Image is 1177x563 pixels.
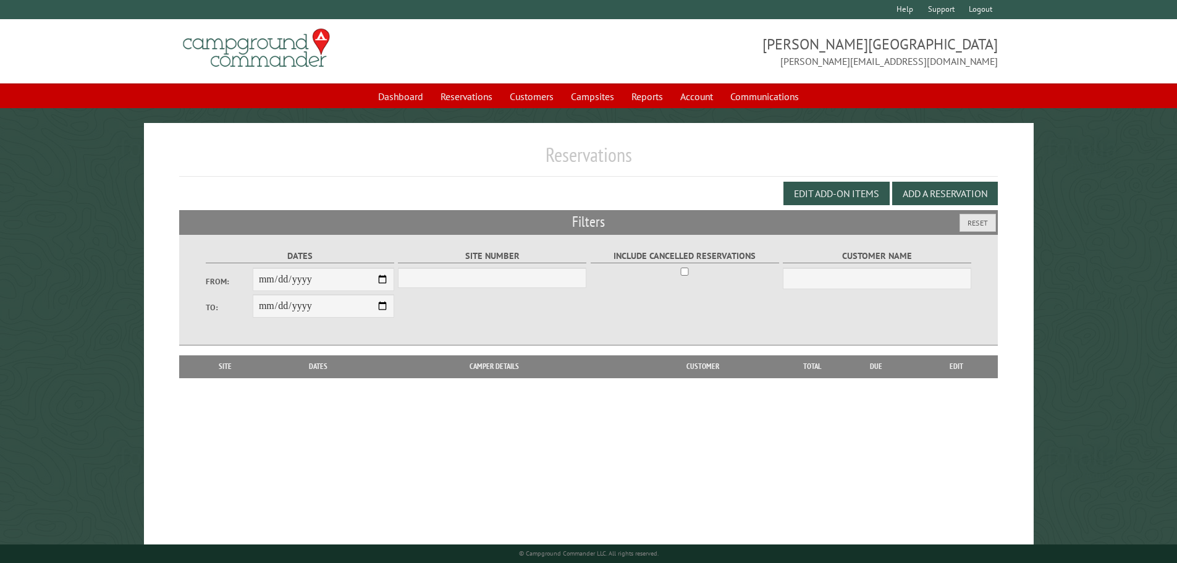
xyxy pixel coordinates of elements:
button: Reset [960,214,996,232]
th: Total [788,355,837,378]
a: Reservations [433,85,500,108]
a: Account [673,85,720,108]
a: Dashboard [371,85,431,108]
label: From: [206,276,253,287]
th: Camper Details [371,355,617,378]
span: [PERSON_NAME][GEOGRAPHIC_DATA] [PERSON_NAME][EMAIL_ADDRESS][DOMAIN_NAME] [589,34,998,69]
label: Customer Name [783,249,971,263]
label: Include Cancelled Reservations [591,249,779,263]
th: Site [185,355,266,378]
label: To: [206,302,253,313]
h1: Reservations [179,143,998,177]
th: Due [837,355,915,378]
a: Communications [723,85,806,108]
a: Customers [502,85,561,108]
h2: Filters [179,210,998,234]
button: Add a Reservation [892,182,998,205]
a: Campsites [563,85,622,108]
small: © Campground Commander LLC. All rights reserved. [519,549,659,557]
label: Site Number [398,249,586,263]
th: Customer [617,355,788,378]
img: Campground Commander [179,24,334,72]
a: Reports [624,85,670,108]
label: Dates [206,249,394,263]
th: Dates [266,355,371,378]
th: Edit [915,355,998,378]
button: Edit Add-on Items [783,182,890,205]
